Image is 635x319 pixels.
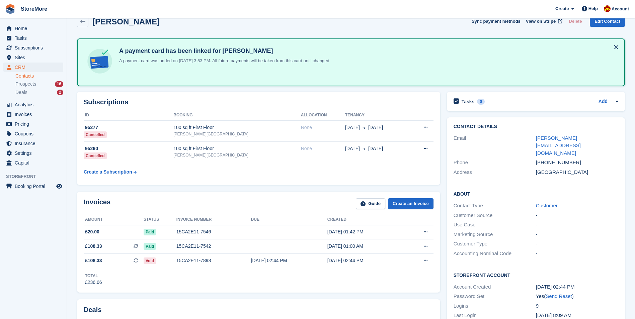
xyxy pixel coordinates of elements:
[588,5,598,12] span: Help
[345,145,360,152] span: [DATE]
[3,148,63,158] a: menu
[85,279,102,286] div: £236.66
[173,124,301,131] div: 100 sq ft First Floor
[84,98,433,106] h2: Subscriptions
[176,243,251,250] div: 15CA2E11-7542
[546,293,572,299] a: Send Reset
[57,90,63,95] div: 2
[5,4,15,14] img: stora-icon-8386f47178a22dfd0bd8f6a31ec36ba5ce8667c1dd55bd0f319d3a0aa187defe.svg
[301,110,345,121] th: Allocation
[3,33,63,43] a: menu
[84,124,173,131] div: 95277
[85,228,99,235] span: £20.00
[144,214,176,225] th: Status
[84,152,107,159] div: Cancelled
[15,158,55,168] span: Capital
[173,110,301,121] th: Booking
[15,81,36,87] span: Prospects
[454,124,618,129] h2: Contact Details
[454,212,536,219] div: Customer Source
[301,145,345,152] div: None
[15,148,55,158] span: Settings
[84,145,173,152] div: 95260
[327,257,404,264] div: [DATE] 02:44 PM
[3,63,63,72] a: menu
[251,214,327,225] th: Due
[15,89,63,96] a: Deals 2
[454,283,536,291] div: Account Created
[15,43,55,52] span: Subscriptions
[173,145,301,152] div: 100 sq ft First Floor
[472,16,521,27] button: Sync payment methods
[3,129,63,138] a: menu
[566,16,584,27] button: Delete
[599,98,608,106] a: Add
[3,24,63,33] a: menu
[85,243,102,250] span: £108.33
[544,293,573,299] span: ( )
[368,145,383,152] span: [DATE]
[454,159,536,167] div: Phone
[15,24,55,33] span: Home
[84,214,144,225] th: Amount
[454,169,536,176] div: Address
[536,221,618,229] div: -
[612,6,629,12] span: Account
[15,110,55,119] span: Invoices
[462,99,475,105] h2: Tasks
[454,202,536,210] div: Contact Type
[85,273,102,279] div: Total
[15,53,55,62] span: Sites
[251,257,327,264] div: [DATE] 02:44 PM
[176,214,251,225] th: Invoice number
[536,159,618,167] div: [PHONE_NUMBER]
[15,119,55,129] span: Pricing
[536,240,618,248] div: -
[345,124,360,131] span: [DATE]
[477,99,485,105] div: 0
[55,182,63,190] a: Preview store
[15,182,55,191] span: Booking Portal
[536,203,558,208] a: Customer
[84,166,137,178] a: Create a Subscription
[176,228,251,235] div: 15CA2E11-7546
[454,250,536,257] div: Accounting Nominal Code
[454,190,618,197] h2: About
[604,5,611,12] img: Store More Team
[84,198,110,209] h2: Invoices
[15,33,55,43] span: Tasks
[536,293,618,300] div: Yes
[345,110,409,121] th: Tenancy
[590,16,625,27] a: Edit Contact
[454,221,536,229] div: Use Case
[6,173,67,180] span: Storefront
[388,198,433,209] a: Create an Invoice
[536,212,618,219] div: -
[536,302,618,310] div: 9
[116,58,330,64] p: A payment card was added on [DATE] 3:53 PM. All future payments will be taken from this card unti...
[536,283,618,291] div: [DATE] 02:44 PM
[454,240,536,248] div: Customer Type
[3,158,63,168] a: menu
[454,272,618,278] h2: Storefront Account
[15,129,55,138] span: Coupons
[86,47,114,75] img: card-linked-ebf98d0992dc2aeb22e95c0e3c79077019eb2392cfd83c6a337811c24bc77127.svg
[15,81,63,88] a: Prospects 16
[84,131,107,138] div: Cancelled
[173,131,301,137] div: [PERSON_NAME][GEOGRAPHIC_DATA]
[15,63,55,72] span: CRM
[327,243,404,250] div: [DATE] 01:00 AM
[3,110,63,119] a: menu
[15,139,55,148] span: Insurance
[84,169,132,176] div: Create a Subscription
[523,16,564,27] a: View on Stripe
[356,198,385,209] a: Guide
[454,293,536,300] div: Password Set
[144,257,156,264] span: Void
[3,53,63,62] a: menu
[555,5,569,12] span: Create
[92,17,160,26] h2: [PERSON_NAME]
[15,100,55,109] span: Analytics
[173,152,301,158] div: [PERSON_NAME][GEOGRAPHIC_DATA]
[3,100,63,109] a: menu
